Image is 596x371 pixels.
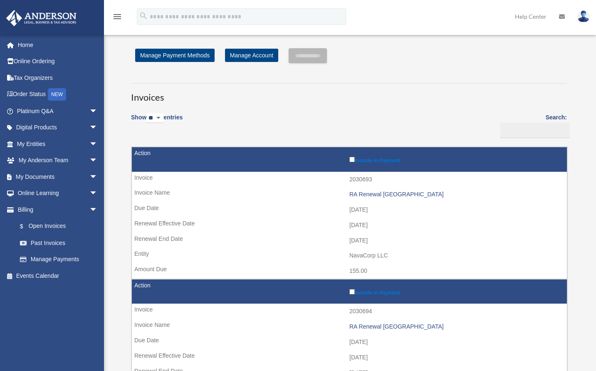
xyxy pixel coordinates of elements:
a: Home [6,37,110,53]
a: My Anderson Teamarrow_drop_down [6,152,110,169]
td: [DATE] [132,233,567,249]
div: RA Renewal [GEOGRAPHIC_DATA] [349,323,563,330]
input: Include in Payment [349,157,355,162]
td: 2030693 [132,172,567,188]
span: arrow_drop_down [89,168,106,185]
a: $Open Invoices [12,218,102,235]
span: arrow_drop_down [89,136,106,153]
span: arrow_drop_down [89,103,106,120]
a: Manage Payments [12,251,106,268]
a: Digital Productsarrow_drop_down [6,119,110,136]
td: 155.00 [132,263,567,279]
td: [DATE] [132,218,567,233]
a: Order StatusNEW [6,86,110,103]
a: menu [112,15,122,22]
td: 2030694 [132,304,567,319]
span: arrow_drop_down [89,185,106,202]
a: Events Calendar [6,267,110,284]
td: NavaCorp LLC [132,248,567,264]
a: Tax Organizers [6,69,110,86]
a: Past Invoices [12,235,106,251]
input: Include in Payment [349,289,355,294]
td: [DATE] [132,202,567,218]
label: Include in Payment [349,155,563,163]
label: Search: [497,112,567,138]
select: Showentries [146,114,163,123]
label: Include in Payment [349,287,563,296]
input: Search: [500,123,570,139]
a: Platinum Q&Aarrow_drop_down [6,103,110,119]
i: search [139,11,148,20]
a: Manage Payment Methods [135,49,215,62]
a: Manage Account [225,49,278,62]
span: arrow_drop_down [89,152,106,169]
span: $ [25,221,29,232]
img: Anderson Advisors Platinum Portal [4,10,79,26]
td: [DATE] [132,350,567,366]
a: Billingarrow_drop_down [6,201,106,218]
img: User Pic [577,10,590,22]
div: NEW [48,88,66,101]
div: RA Renewal [GEOGRAPHIC_DATA] [349,191,563,198]
h3: Invoices [131,83,567,104]
label: Show entries [131,112,183,131]
a: Online Learningarrow_drop_down [6,185,110,202]
td: [DATE] [132,334,567,350]
a: Online Ordering [6,53,110,70]
i: menu [112,12,122,22]
a: My Documentsarrow_drop_down [6,168,110,185]
a: My Entitiesarrow_drop_down [6,136,110,152]
span: arrow_drop_down [89,119,106,136]
span: arrow_drop_down [89,201,106,218]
